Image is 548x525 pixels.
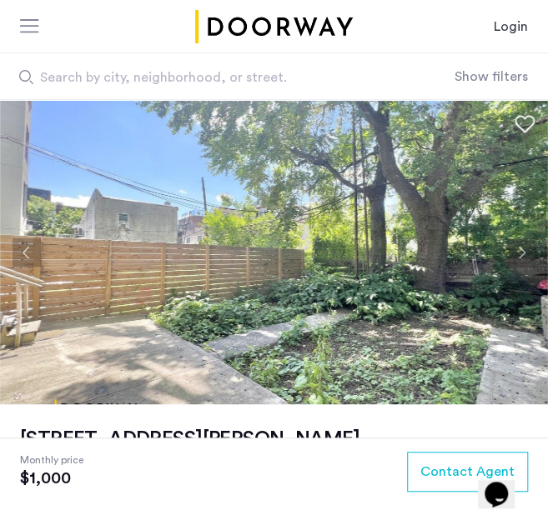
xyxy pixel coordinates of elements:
span: $1,000 [20,468,83,488]
iframe: chat widget [478,458,531,508]
a: [STREET_ADDRESS][PERSON_NAME][GEOGRAPHIC_DATA], [GEOGRAPHIC_DATA], 11206 [20,424,360,474]
span: Monthly price [20,452,83,468]
button: Previous apartment [13,238,41,267]
button: Show or hide filters [455,67,528,87]
a: Cazamio Logo [193,10,356,43]
span: Contact Agent [420,462,515,482]
img: logo [193,10,356,43]
span: Search by city, neighborhood, or street. [40,67,404,87]
button: button [407,452,528,492]
a: Login [494,17,528,37]
h1: [STREET_ADDRESS][PERSON_NAME] [20,424,360,454]
button: Next apartment [507,238,535,267]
